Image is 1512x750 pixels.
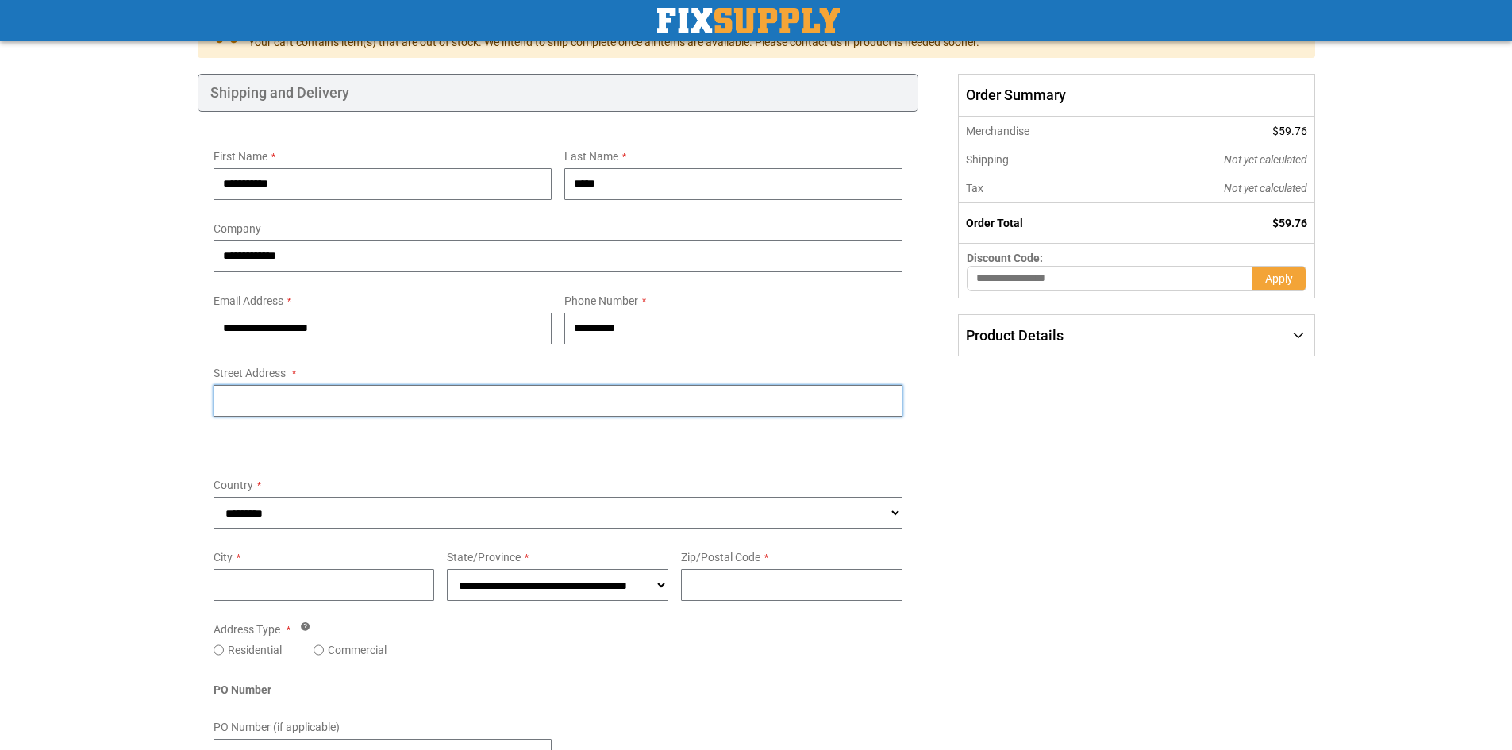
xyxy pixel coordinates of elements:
span: PO Number (if applicable) [214,721,340,733]
span: State/Province [447,551,521,563]
span: Discount Code: [967,252,1043,264]
label: Commercial [328,642,387,658]
span: Phone Number [564,294,638,307]
span: Address Type [214,623,280,636]
span: First Name [214,150,267,163]
span: $59.76 [1272,217,1307,229]
div: PO Number [214,682,903,706]
span: Shipping [966,153,1009,166]
strong: Order Total [966,217,1023,229]
span: Apply [1265,272,1293,285]
span: Your cart contains item(s) that are out of stock. We intend to ship complete once all items are a... [248,34,979,50]
span: City [214,551,233,563]
span: Zip/Postal Code [681,551,760,563]
button: Apply [1252,266,1306,291]
span: Not yet calculated [1224,153,1307,166]
span: Email Address [214,294,283,307]
span: Not yet calculated [1224,182,1307,194]
th: Tax [959,174,1117,203]
span: $59.76 [1272,125,1307,137]
span: Company [214,222,261,235]
span: Product Details [966,327,1064,344]
span: Country [214,479,253,491]
div: Shipping and Delivery [198,74,919,112]
th: Merchandise [959,117,1117,145]
span: Last Name [564,150,618,163]
span: Order Summary [958,74,1314,117]
span: Street Address [214,367,286,379]
label: Residential [228,642,282,658]
img: Fix Industrial Supply [657,8,840,33]
a: store logo [657,8,840,33]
